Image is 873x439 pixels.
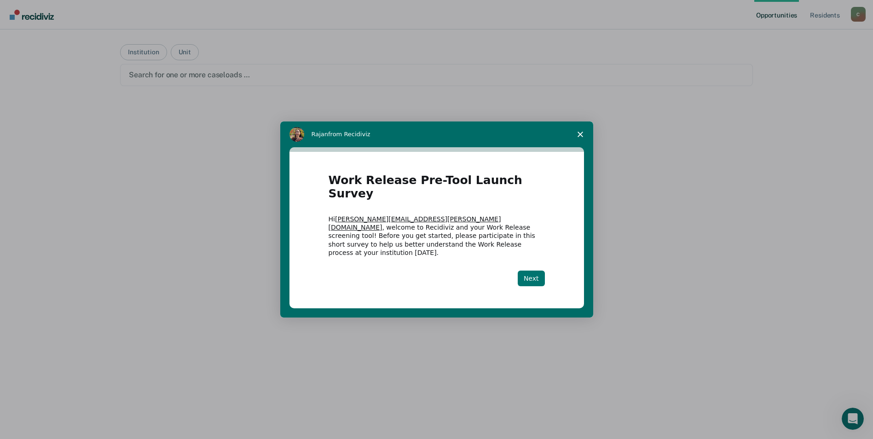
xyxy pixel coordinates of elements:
[567,121,593,147] span: Close survey
[329,174,545,206] h1: Work Release Pre-Tool Launch Survey
[329,215,545,257] div: Hi , welcome to Recidiviz and your Work Release screening tool! Before you get started, please pa...
[328,131,370,138] span: from Recidiviz
[289,127,304,142] img: Profile image for Rajan
[312,131,329,138] span: Rajan
[518,271,545,286] button: Next
[329,215,501,231] a: [PERSON_NAME][EMAIL_ADDRESS][PERSON_NAME][DOMAIN_NAME]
